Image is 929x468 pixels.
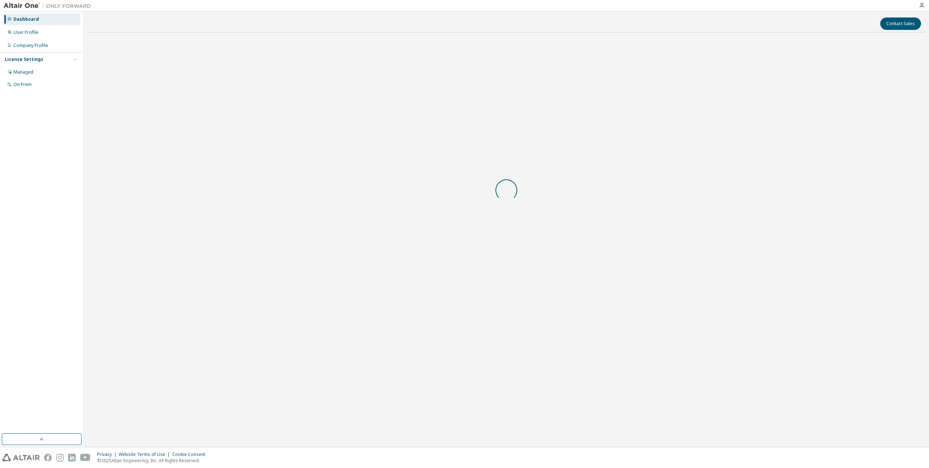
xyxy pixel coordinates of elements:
button: Contact Sales [880,17,921,30]
img: youtube.svg [80,454,91,461]
img: linkedin.svg [68,454,76,461]
div: User Profile [13,30,38,35]
div: Company Profile [13,43,48,48]
p: © 2025 Altair Engineering, Inc. All Rights Reserved. [97,457,210,464]
img: facebook.svg [44,454,52,461]
div: License Settings [5,56,43,62]
div: Managed [13,69,33,75]
img: instagram.svg [56,454,64,461]
img: Altair One [4,2,95,9]
div: Cookie Consent [172,452,210,457]
img: altair_logo.svg [2,454,40,461]
div: On Prem [13,82,32,87]
div: Website Terms of Use [119,452,172,457]
div: Dashboard [13,16,39,22]
div: Privacy [97,452,119,457]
